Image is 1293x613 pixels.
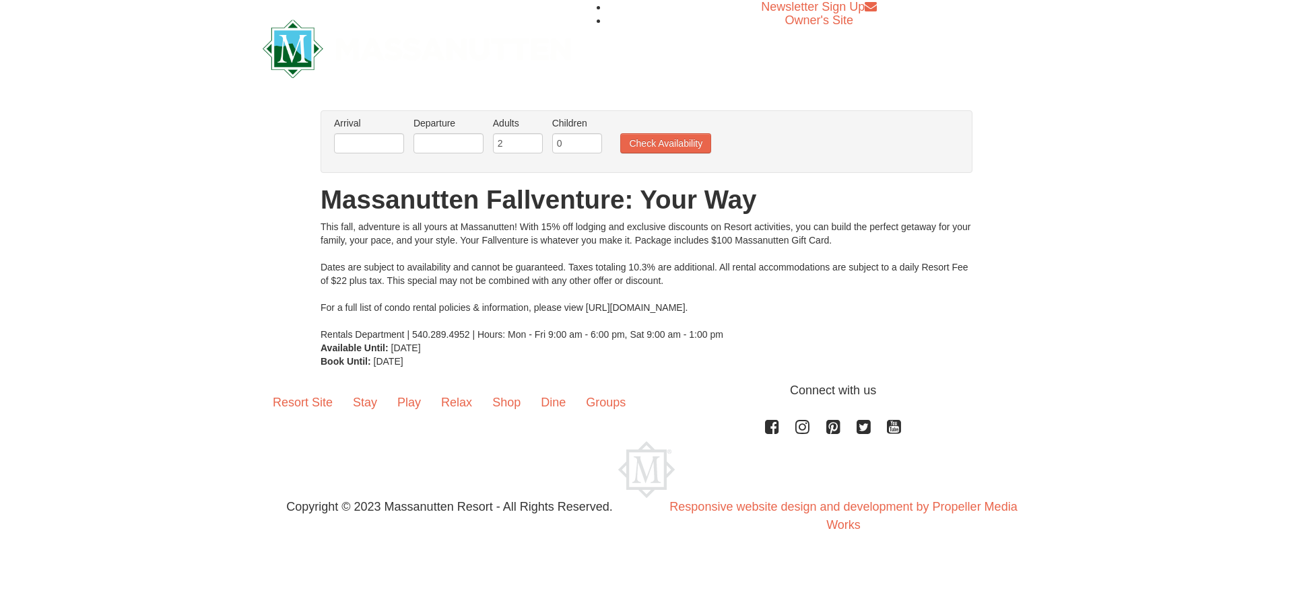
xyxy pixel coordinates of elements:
[669,500,1017,532] a: Responsive website design and development by Propeller Media Works
[552,116,602,130] label: Children
[263,382,1030,400] p: Connect with us
[374,356,403,367] span: [DATE]
[620,133,711,153] button: Check Availability
[321,342,389,353] strong: Available Until:
[531,382,576,423] a: Dine
[493,116,543,130] label: Adults
[618,441,675,498] img: Massanutten Resort Logo
[334,116,404,130] label: Arrival
[343,382,387,423] a: Stay
[263,20,571,78] img: Massanutten Resort Logo
[263,31,571,63] a: Massanutten Resort
[431,382,482,423] a: Relax
[387,382,431,423] a: Play
[321,220,972,341] div: This fall, adventure is all yours at Massanutten! With 15% off lodging and exclusive discounts on...
[263,382,343,423] a: Resort Site
[413,116,484,130] label: Departure
[576,382,636,423] a: Groups
[253,498,646,516] p: Copyright © 2023 Massanutten Resort - All Rights Reserved.
[785,13,853,27] a: Owner's Site
[391,342,421,353] span: [DATE]
[321,356,371,367] strong: Book Until:
[321,186,972,213] h1: Massanutten Fallventure: Your Way
[482,382,531,423] a: Shop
